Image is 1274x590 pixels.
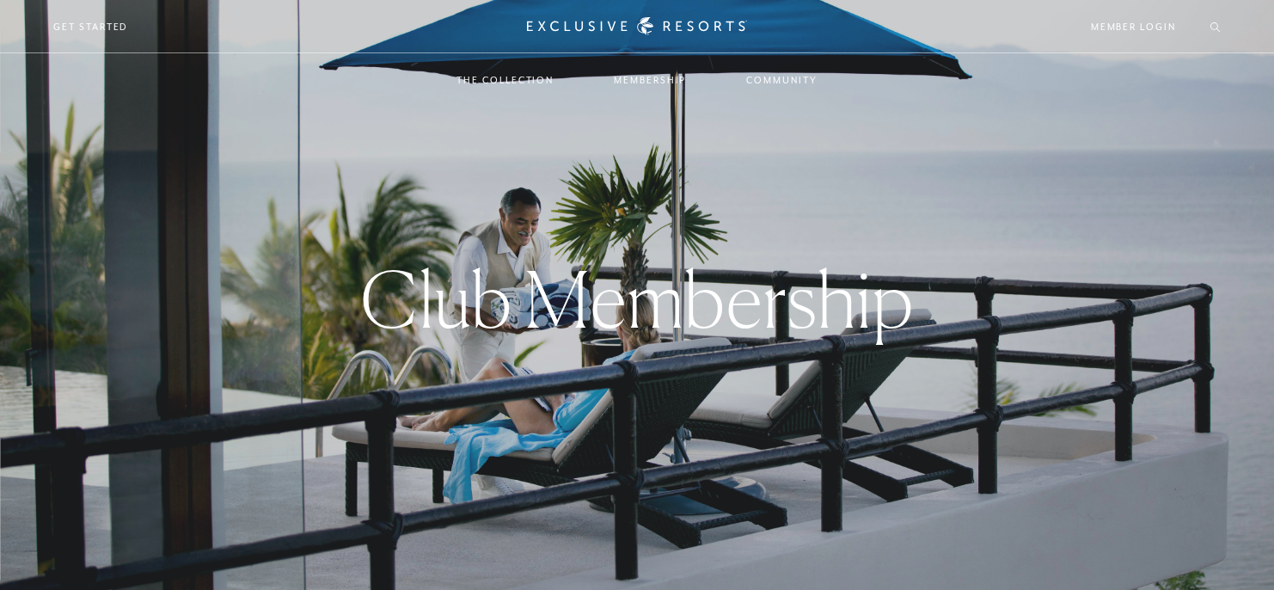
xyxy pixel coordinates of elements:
[53,19,128,34] a: Get Started
[729,55,834,105] a: Community
[597,55,703,105] a: Membership
[439,55,571,105] a: The Collection
[1091,19,1176,34] a: Member Login
[360,261,914,338] h1: Club Membership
